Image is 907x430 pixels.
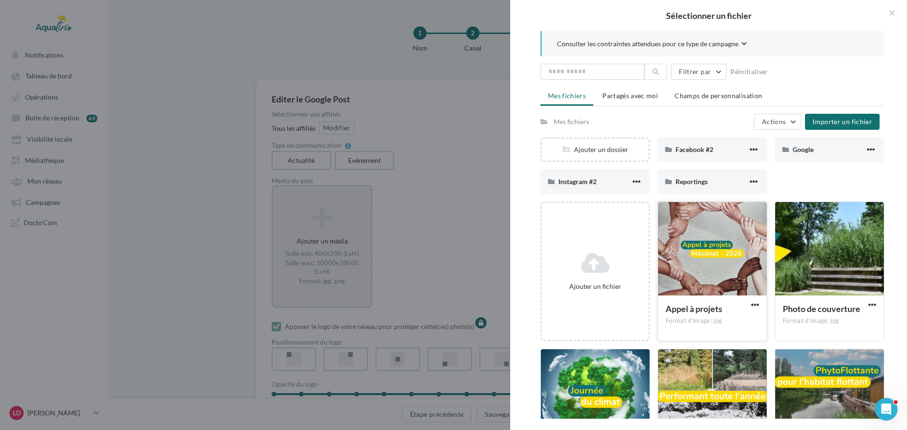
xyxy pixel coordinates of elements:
span: Reportings [676,177,708,185]
div: Ajouter un dossier [542,145,649,154]
span: Partagés avec moi [602,92,658,100]
div: Ajouter un fichier [546,282,645,291]
div: Mes fichiers [554,117,589,126]
button: Réinitialiser [727,66,772,77]
span: Champs de personnalisation [675,92,762,100]
button: Actions [754,114,801,130]
span: Appel à projets [666,304,722,314]
span: Google [793,145,813,153]
button: Importer un fichier [805,114,880,130]
span: Consulter les contraintes attendues pour ce type de campagne [557,39,738,49]
h2: Sélectionner un fichier [525,11,892,20]
iframe: Intercom live chat [875,398,898,421]
div: Format d'image: jpg [783,317,876,325]
span: Instagram #2 [558,177,597,185]
span: Facebook #2 [676,145,713,153]
span: Mes fichiers [548,92,586,100]
div: Format d'image: jpg [666,317,759,325]
span: Photo de couverture [783,304,860,314]
button: Filtrer par [671,64,727,80]
button: Consulter les contraintes attendues pour ce type de campagne [557,39,747,51]
span: Importer un fichier [813,118,872,126]
span: Actions [762,118,786,126]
